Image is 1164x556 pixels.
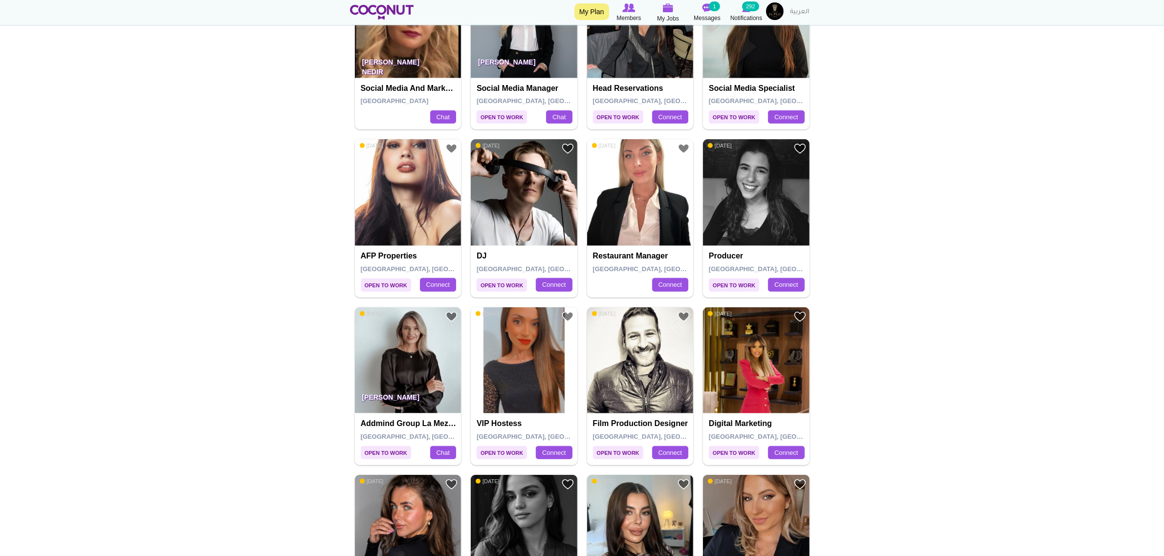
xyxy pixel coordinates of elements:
small: 292 [742,1,759,11]
span: Messages [694,13,721,23]
span: [DATE] [592,478,616,485]
h4: VIP hostess [477,419,574,428]
span: [DATE] [708,310,732,317]
span: Notifications [730,13,762,23]
span: [DATE] [476,310,500,317]
span: Open to Work [361,278,411,292]
h4: Addmind group La Mezcaleria floor supervisor /office manager Escudo group/ content creator [361,419,458,428]
span: [GEOGRAPHIC_DATA], [GEOGRAPHIC_DATA] [361,433,500,440]
h4: Restaurant Manager [593,252,690,260]
a: Add to Favourites [445,478,458,491]
span: [GEOGRAPHIC_DATA], [GEOGRAPHIC_DATA] [593,433,732,440]
h4: Digital Marketing [709,419,806,428]
a: Notifications Notifications 292 [727,2,766,23]
span: [GEOGRAPHIC_DATA], [GEOGRAPHIC_DATA] [361,265,500,273]
a: Messages Messages 1 [688,2,727,23]
h4: social media and marketing [361,84,458,93]
a: العربية [786,2,814,22]
span: [DATE] [708,142,732,149]
span: [DATE] [360,478,384,485]
a: Chat [546,110,572,124]
span: My Jobs [657,14,679,23]
span: Open to Work [477,110,527,124]
a: Connect [536,446,572,460]
span: [GEOGRAPHIC_DATA], [GEOGRAPHIC_DATA] [709,265,848,273]
a: Connect [652,110,688,124]
h4: Head Reservations [593,84,690,93]
a: Add to Favourites [678,311,690,323]
h4: Social Media Manager [477,84,574,93]
span: [GEOGRAPHIC_DATA] [361,97,429,105]
span: [GEOGRAPHIC_DATA], [GEOGRAPHIC_DATA] [477,97,616,105]
h4: Social Media Specialist [709,84,806,93]
a: Add to Favourites [794,311,806,323]
a: Connect [768,110,804,124]
span: Open to Work [477,446,527,459]
p: [PERSON_NAME] Nedir [355,51,461,78]
a: Add to Favourites [794,143,806,155]
span: Open to Work [709,278,759,292]
small: 1 [709,1,720,11]
img: My Jobs [663,3,674,12]
span: Open to Work [593,446,643,459]
h4: DJ [477,252,574,260]
span: Members [616,13,641,23]
img: Home [350,5,414,20]
a: Add to Favourites [678,143,690,155]
span: Open to Work [361,446,411,459]
a: Connect [768,278,804,292]
span: Open to Work [593,110,643,124]
span: [GEOGRAPHIC_DATA], [GEOGRAPHIC_DATA] [593,265,732,273]
span: [DATE] [592,310,616,317]
span: [GEOGRAPHIC_DATA], [GEOGRAPHIC_DATA] [593,97,732,105]
span: [GEOGRAPHIC_DATA], [GEOGRAPHIC_DATA] [477,265,616,273]
p: [PERSON_NAME] [355,386,461,413]
img: Messages [703,3,712,12]
img: Browse Members [622,3,635,12]
span: Open to Work [709,446,759,459]
a: Add to Favourites [562,311,574,323]
span: [DATE] [708,478,732,485]
a: Add to Favourites [445,143,458,155]
span: [DATE] [592,142,616,149]
span: Open to Work [477,278,527,292]
a: Add to Favourites [562,478,574,491]
h4: Film Production Designer [593,419,690,428]
a: My Plan [574,3,609,20]
a: Connect [652,446,688,460]
a: Connect [536,278,572,292]
span: [DATE] [476,142,500,149]
h4: AFP Properties [361,252,458,260]
a: My Jobs My Jobs [649,2,688,23]
a: Connect [652,278,688,292]
a: Add to Favourites [562,143,574,155]
a: Chat [430,446,456,460]
a: Add to Favourites [794,478,806,491]
a: Add to Favourites [445,311,458,323]
h4: Producer [709,252,806,260]
a: Browse Members Members [610,2,649,23]
span: [DATE] [360,310,384,317]
span: [GEOGRAPHIC_DATA], [GEOGRAPHIC_DATA] [709,433,848,440]
span: [DATE] [360,142,384,149]
a: Connect [768,446,804,460]
span: [GEOGRAPHIC_DATA], [GEOGRAPHIC_DATA] [709,97,848,105]
p: [PERSON_NAME] [471,51,577,78]
span: Open to Work [709,110,759,124]
a: Chat [430,110,456,124]
a: Connect [420,278,456,292]
a: Add to Favourites [678,478,690,491]
span: [GEOGRAPHIC_DATA], [GEOGRAPHIC_DATA] [477,433,616,440]
img: Notifications [742,3,750,12]
span: [DATE] [476,478,500,485]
